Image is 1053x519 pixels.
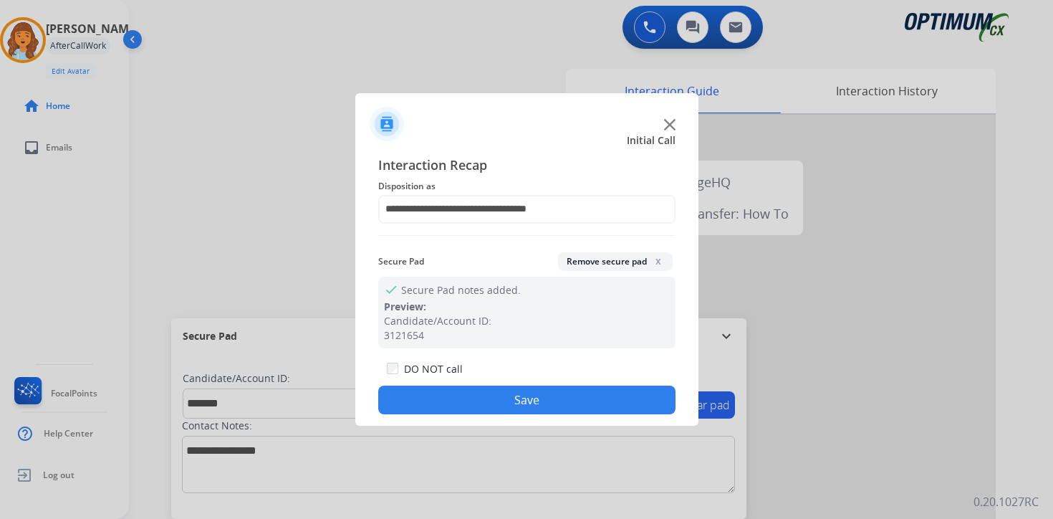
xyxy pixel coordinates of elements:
img: contactIcon [370,107,404,141]
span: Disposition as [378,178,675,195]
span: x [653,255,664,267]
span: Secure Pad [378,253,424,270]
div: Secure Pad notes added. [378,277,675,348]
button: Save [378,386,675,414]
span: Initial Call [627,133,675,148]
div: Candidate/Account ID: 3121654 [384,314,670,343]
span: Preview: [384,300,426,313]
span: Interaction Recap [378,155,675,178]
label: DO NOT call [404,362,463,376]
mat-icon: check [384,282,395,294]
button: Remove secure padx [558,252,673,271]
p: 0.20.1027RC [973,493,1039,510]
img: contact-recap-line.svg [378,235,675,236]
